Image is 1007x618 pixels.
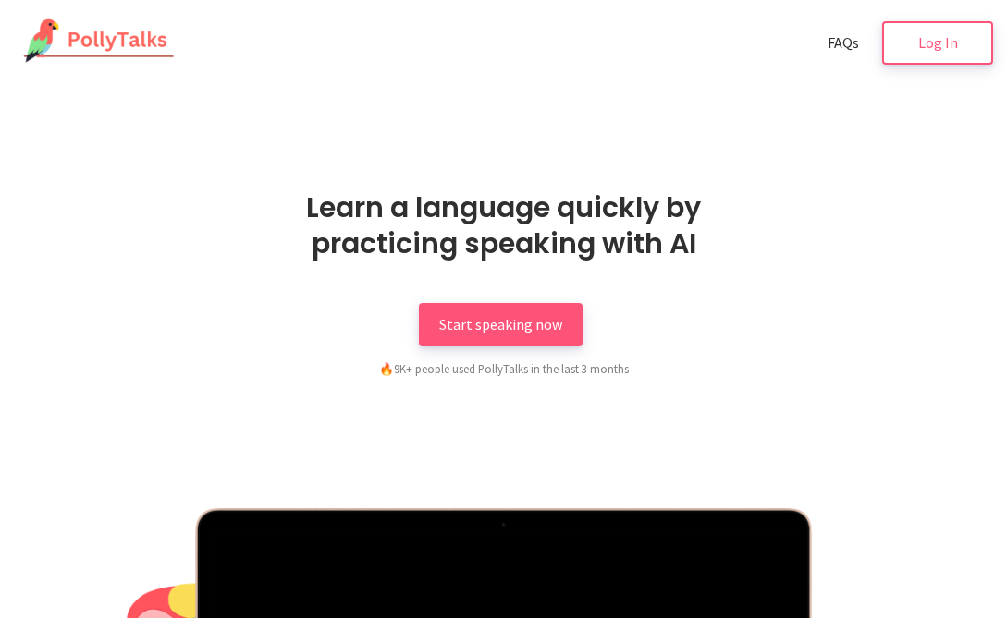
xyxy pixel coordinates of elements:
[821,21,866,65] a: FAQs
[379,361,394,376] span: fire
[439,315,562,333] span: Start speaking now
[882,21,993,65] a: Log In
[419,303,583,346] a: Start speaking now
[918,33,958,52] span: Log In
[828,33,859,52] span: FAQs
[14,18,175,65] img: PollyTalks Logo
[282,359,726,378] div: 9K+ people used PollyTalks in the last 3 months
[250,189,758,261] h1: Learn a language quickly by practicing speaking with AI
